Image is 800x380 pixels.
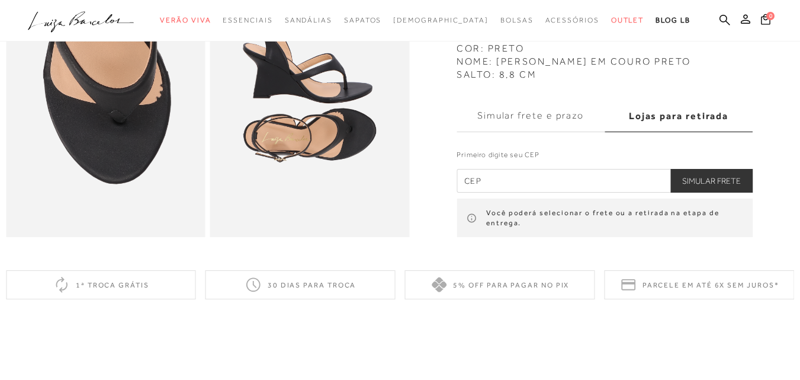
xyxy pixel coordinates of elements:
[457,168,753,192] input: CEP
[500,16,534,24] span: Bolsas
[6,270,196,299] div: 1ª troca grátis
[457,23,753,81] div: MATERIAL: COURO COR: PRETO NOME: [PERSON_NAME] EM COURO PRETO SALTO: 8,8 CM
[766,12,775,20] span: 0
[285,16,332,24] span: Sandálias
[457,149,753,165] label: Primeiro digite seu CEP
[393,16,489,24] span: [DEMOGRAPHIC_DATA]
[393,9,489,31] a: noSubCategoriesText
[285,9,332,31] a: categoryNavScreenReaderText
[205,270,396,299] div: 30 dias para troca
[457,198,753,237] div: Você poderá selecionar o frete ou a retirada na etapa de entrega.
[344,16,381,24] span: Sapatos
[545,16,599,24] span: Acessórios
[223,16,272,24] span: Essenciais
[605,100,753,132] label: Lojas para retirada
[656,16,690,24] span: BLOG LB
[670,168,753,192] button: Simular Frete
[457,100,605,132] label: Simular frete e prazo
[160,16,211,24] span: Verão Viva
[344,9,381,31] a: categoryNavScreenReaderText
[405,270,595,299] div: 5% off para pagar no PIX
[604,270,794,299] div: Parcele em até 6x sem juros*
[611,16,644,24] span: Outlet
[500,9,534,31] a: categoryNavScreenReaderText
[757,13,774,29] button: 0
[223,9,272,31] a: categoryNavScreenReaderText
[160,9,211,31] a: categoryNavScreenReaderText
[611,9,644,31] a: categoryNavScreenReaderText
[545,9,599,31] a: categoryNavScreenReaderText
[656,9,690,31] a: BLOG LB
